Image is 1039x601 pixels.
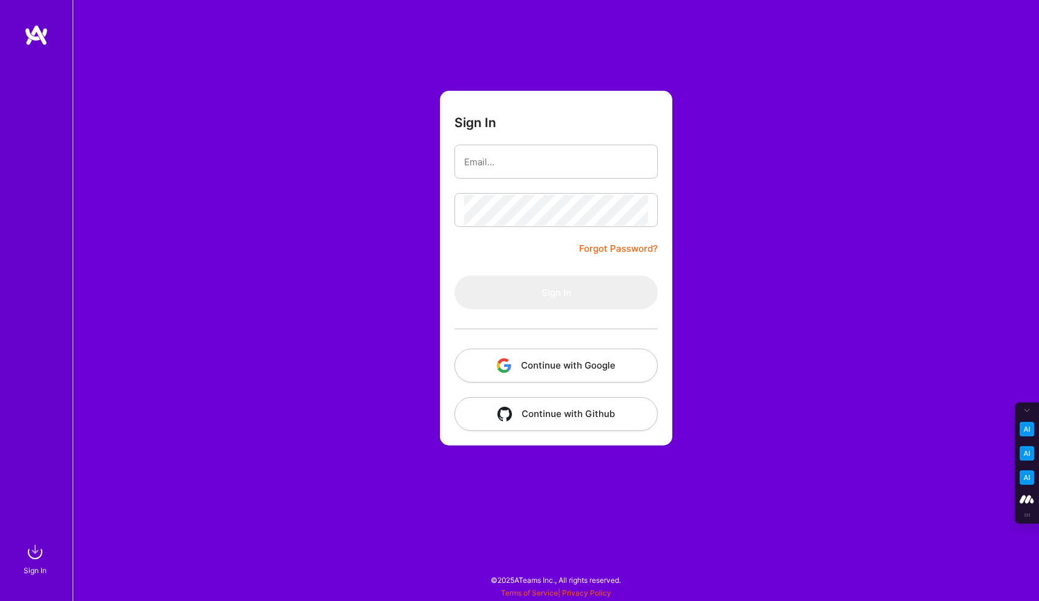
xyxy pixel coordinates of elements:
[25,540,47,577] a: sign inSign In
[73,565,1039,595] div: © 2025 ATeams Inc., All rights reserved.
[1020,446,1034,461] img: Email Tone Analyzer icon
[501,588,611,597] span: |
[497,358,511,373] img: icon
[1020,470,1034,485] img: Jargon Buster icon
[579,241,658,256] a: Forgot Password?
[454,349,658,383] button: Continue with Google
[562,588,611,597] a: Privacy Policy
[23,540,47,564] img: sign in
[497,407,512,421] img: icon
[454,397,658,431] button: Continue with Github
[454,275,658,309] button: Sign In
[454,115,496,130] h3: Sign In
[24,24,48,46] img: logo
[464,146,648,177] input: Email...
[1020,422,1034,436] img: Key Point Extractor icon
[501,588,558,597] a: Terms of Service
[24,564,47,577] div: Sign In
